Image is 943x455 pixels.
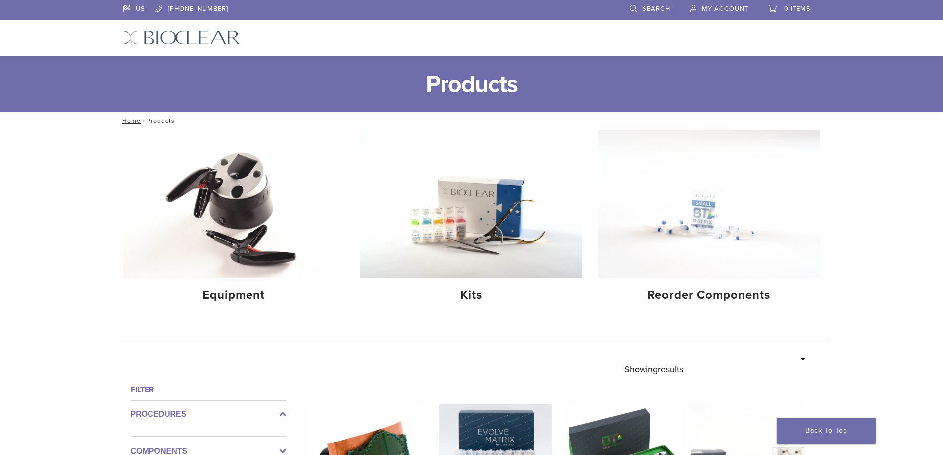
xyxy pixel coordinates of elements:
a: Kits [360,130,582,310]
a: Home [119,117,141,124]
label: Procedures [131,408,286,420]
span: My Account [702,5,748,13]
a: Equipment [123,130,345,310]
span: / [141,118,147,123]
h4: Equipment [131,286,337,304]
p: Showing results [624,359,683,380]
img: Reorder Components [598,130,820,278]
nav: Products [115,112,828,130]
a: Back To Top [777,418,876,444]
h4: Kits [368,286,574,304]
a: Reorder Components [598,130,820,310]
img: Bioclear [123,30,240,45]
img: Equipment [123,130,345,278]
span: Search [643,5,670,13]
h4: Filter [131,384,286,396]
span: 0 items [784,5,811,13]
img: Kits [360,130,582,278]
h4: Reorder Components [606,286,812,304]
